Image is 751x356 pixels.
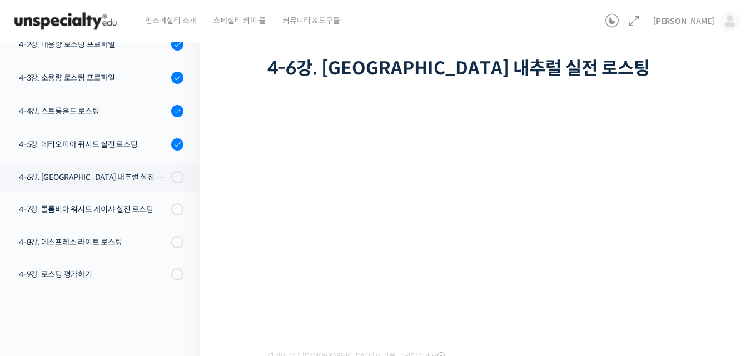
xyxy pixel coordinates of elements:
div: 4-3강. 소용량 로스팅 프로파일 [19,72,168,84]
span: 홈 [35,280,42,289]
div: 4-7강. 콜롬비아 워시드 게이샤 실전 로스팅 [19,203,168,215]
h1: 4-6강. [GEOGRAPHIC_DATA] 내추럴 실전 로스팅 [267,58,690,79]
div: 4-6강. [GEOGRAPHIC_DATA] 내추럴 실전 로스팅 [19,171,168,183]
a: 홈 [3,264,73,292]
div: 4-9강. 로스팅 평가하기 [19,268,168,280]
div: 4-5강. 에티오피아 워시드 실전 로스팅 [19,138,168,151]
div: 4-8강. 에스프레소 라이트 로스팅 [19,236,168,248]
span: 대화 [102,281,115,290]
span: [PERSON_NAME] [653,16,714,26]
div: 4-4강. 스트롱홀드 로스팅 [19,105,168,117]
a: 설정 [143,264,213,292]
span: 설정 [172,280,185,289]
div: 4-2강. 대용량 로스팅 프로파일 [19,38,168,51]
a: 대화 [73,264,143,292]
